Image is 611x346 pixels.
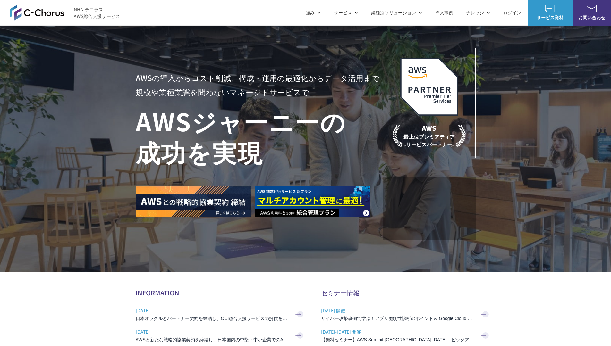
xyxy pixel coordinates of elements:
[136,336,290,343] h3: AWSと新たな戦略的協業契約を締結し、日本国内の中堅・中小企業でのAWS活用を加速
[321,336,475,343] h3: 【無料セミナー】AWS Summit [GEOGRAPHIC_DATA] [DATE] ピックアップセッション
[334,9,358,16] p: サービス
[255,186,370,217] img: AWS請求代行サービス 統合管理プラン
[136,306,290,315] span: [DATE]
[400,58,458,116] img: AWSプレミアティアサービスパートナー
[321,315,475,322] h3: サイバー攻撃事例で学ぶ！アプリ脆弱性診断のポイント＆ Google Cloud セキュリティ対策
[573,14,611,21] span: お問い合わせ
[435,9,453,16] a: 導入事例
[371,9,422,16] p: 業種別ソリューション
[136,325,306,346] a: [DATE] AWSと新たな戦略的協業契約を締結し、日本国内の中堅・中小企業でのAWS活用を加速
[10,5,120,20] a: AWS総合支援サービス C-Chorus NHN テコラスAWS総合支援サービス
[503,9,521,16] a: ログイン
[136,186,251,217] img: AWSとの戦略的協業契約 締結
[136,327,290,336] span: [DATE]
[136,71,383,99] p: AWSの導入からコスト削減、 構成・運用の最適化からデータ活用まで 規模や業種業態を問わない マネージドサービスで
[306,9,321,16] p: 強み
[321,306,475,315] span: [DATE] 開催
[321,325,491,346] a: [DATE]-[DATE] 開催 【無料セミナー】AWS Summit [GEOGRAPHIC_DATA] [DATE] ピックアップセッション
[136,304,306,325] a: [DATE] 日本オラクルとパートナー契約を締結し、OCI総合支援サービスの提供を開始
[136,315,290,322] h3: 日本オラクルとパートナー契約を締結し、OCI総合支援サービスの提供を開始
[321,288,491,297] h2: セミナー情報
[545,5,555,12] img: AWS総合支援サービス C-Chorus サービス資料
[321,327,475,336] span: [DATE]-[DATE] 開催
[74,6,120,20] span: NHN テコラス AWS総合支援サービス
[393,123,466,148] p: 最上位プレミアティア サービスパートナー
[422,123,436,133] em: AWS
[466,9,490,16] p: ナレッジ
[395,187,463,234] img: 契約件数
[136,105,383,167] h1: AWS ジャーニーの 成功を実現
[321,304,491,325] a: [DATE] 開催 サイバー攻撃事例で学ぶ！アプリ脆弱性診断のポイント＆ Google Cloud セキュリティ対策
[10,5,64,20] img: AWS総合支援サービス C-Chorus
[528,14,573,21] span: サービス資料
[136,288,306,297] h2: INFORMATION
[587,5,597,12] img: お問い合わせ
